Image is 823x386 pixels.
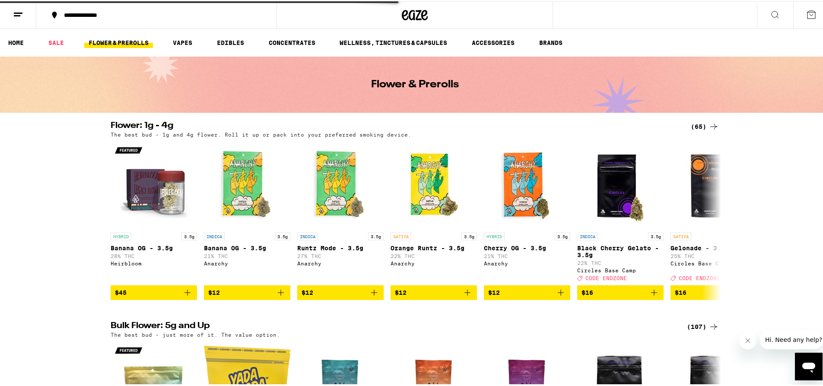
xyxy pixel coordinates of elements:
iframe: Message from company [760,329,823,348]
iframe: Button to launch messaging window [795,351,823,379]
p: 3.5g [461,231,477,239]
p: INDICA [204,231,225,239]
p: 28% THC [111,252,197,258]
a: Open page for Banana OG - 3.5g from Anarchy [204,140,290,284]
span: $12 [395,288,407,295]
p: 3.5g [368,231,384,239]
span: $45 [115,288,127,295]
a: VAPES [168,36,197,47]
div: Circles Base Camp [670,259,757,265]
h2: Bulk Flower: 5g and Up [111,320,677,331]
span: $12 [208,288,220,295]
p: 22% THC [391,252,477,258]
p: SATIVA [670,231,691,239]
a: BRANDS [535,36,567,47]
img: Heirbloom - Banana OG - 3.5g [111,140,197,227]
p: Cherry OG - 3.5g [484,243,570,250]
a: (65) [691,120,719,131]
a: Open page for Banana OG - 3.5g from Heirbloom [111,140,197,284]
p: HYBRID [484,231,505,239]
p: HYBRID [111,231,131,239]
a: Open page for Orange Runtz - 3.5g from Anarchy [391,140,477,284]
p: INDICA [297,231,318,239]
a: EDIBLES [213,36,248,47]
span: $16 [675,288,686,295]
div: Anarchy [484,259,570,265]
img: Anarchy - Cherry OG - 3.5g [484,140,570,227]
a: Open page for Runtz Mode - 3.5g from Anarchy [297,140,384,284]
p: SATIVA [391,231,411,239]
div: Anarchy [297,259,384,265]
a: WELLNESS, TINCTURES & CAPSULES [335,36,451,47]
span: $12 [302,288,313,295]
p: The best bud - 1g and 4g flower. Roll it up or pack into your preferred smoking device. [111,131,411,136]
p: 22% THC [577,259,664,265]
p: Black Cherry Gelato - 3.5g [577,243,664,257]
button: Add to bag [577,284,664,299]
img: Anarchy - Orange Runtz - 3.5g [391,140,477,227]
p: Banana OG - 3.5g [204,243,290,250]
span: CODE ENDZONE [679,274,720,280]
p: Runtz Mode - 3.5g [297,243,384,250]
span: CODE ENDZONE [585,274,627,280]
span: $12 [488,288,500,295]
p: INDICA [577,231,598,239]
img: Anarchy - Runtz Mode - 3.5g [297,140,384,227]
p: 3.5g [181,231,197,239]
p: Gelonade - 3.5g [670,243,757,250]
div: Circles Base Camp [577,266,664,272]
p: Banana OG - 3.5g [111,243,197,250]
p: 3.5g [555,231,570,239]
a: SALE [44,36,68,47]
p: 25% THC [670,252,757,258]
div: Anarchy [391,259,477,265]
a: Open page for Black Cherry Gelato - 3.5g from Circles Base Camp [577,140,664,284]
a: CONCENTRATES [264,36,320,47]
h2: Flower: 1g - 4g [111,120,677,131]
a: Open page for Cherry OG - 3.5g from Anarchy [484,140,570,284]
button: Add to bag [204,284,290,299]
span: $16 [582,288,593,295]
a: FLOWER & PREROLLS [84,36,153,47]
a: (107) [687,320,719,331]
p: 21% THC [204,252,290,258]
p: 27% THC [297,252,384,258]
div: Heirbloom [111,259,197,265]
a: ACCESSORIES [467,36,519,47]
p: The best bud - just more of it. The value option. [111,331,280,336]
button: Add to bag [297,284,384,299]
button: Add to bag [111,284,197,299]
img: Anarchy - Banana OG - 3.5g [204,140,290,227]
div: Anarchy [204,259,290,265]
a: HOME [4,36,28,47]
h1: Flower & Prerolls [371,78,459,89]
button: Add to bag [670,284,757,299]
iframe: Close message [739,331,756,348]
button: Add to bag [484,284,570,299]
img: Circles Base Camp - Black Cherry Gelato - 3.5g [577,140,664,227]
p: 3.5g [648,231,664,239]
button: Add to bag [391,284,477,299]
p: Orange Runtz - 3.5g [391,243,477,250]
img: Circles Base Camp - Gelonade - 3.5g [670,140,757,227]
p: 21% THC [484,252,570,258]
a: Open page for Gelonade - 3.5g from Circles Base Camp [670,140,757,284]
p: 3.5g [275,231,290,239]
